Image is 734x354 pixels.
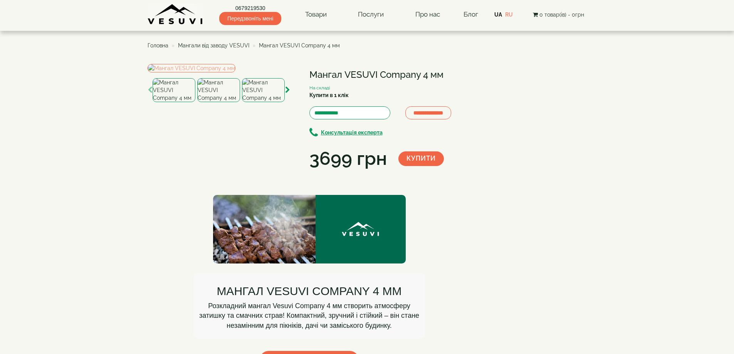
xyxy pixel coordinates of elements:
p: Розкладний мангал Vesuvi Company 4 мм створить атмосферу затишку та смачних страв! Компактний, зр... [198,301,421,331]
a: Блог [464,10,478,18]
a: 0679219530 [219,4,281,12]
img: Мангал VESUVI Company 4 мм [153,78,195,102]
a: Товари [297,6,334,23]
button: 0 товар(ів) - 0грн [531,10,586,19]
span: 0 товар(ів) - 0грн [539,12,584,18]
small: На складі [309,85,330,91]
b: Консультація експерта [321,129,383,136]
img: Завод VESUVI [148,4,203,25]
h1: Мангал VESUVI Company 4 мм [309,70,471,80]
a: Про нас [408,6,448,23]
h2: МАНГАЛ VESUVI COMPANY 4 ММ [198,285,421,297]
span: Передзвоніть мені [219,12,281,25]
span: Мангал VESUVI Company 4 мм [259,42,340,49]
a: RU [505,12,513,18]
img: Мангал VESUVI Company 4 мм [242,78,285,102]
button: Купити [398,151,444,166]
a: Головна [148,42,168,49]
img: Мангал VESUVI Company 4 мм [197,78,240,102]
a: Послуги [350,6,391,23]
a: UA [494,12,502,18]
img: Мангал Vesuvi Company [213,195,406,263]
img: Мангал VESUVI Company 4 мм [148,64,235,72]
div: 3699 грн [309,146,387,172]
a: Мангали від заводу VESUVI [178,42,249,49]
label: Купити в 1 клік [309,91,349,99]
